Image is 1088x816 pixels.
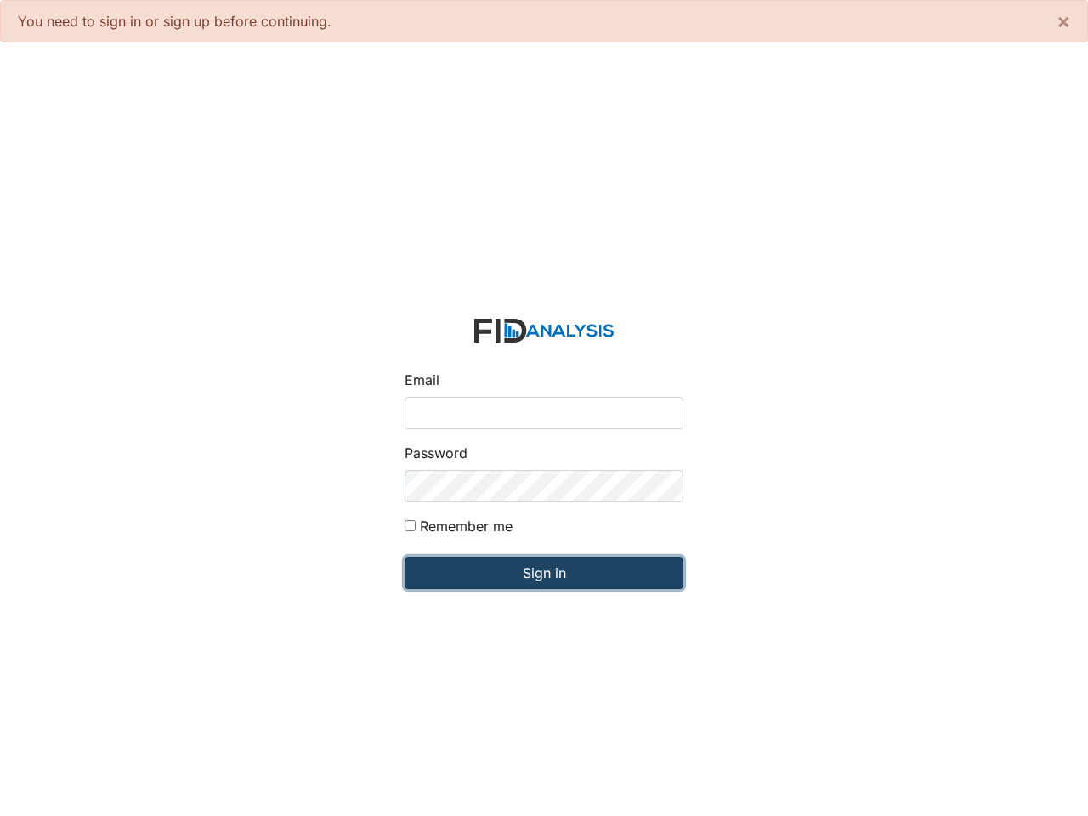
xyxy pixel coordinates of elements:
[405,443,467,463] label: Password
[405,557,683,589] input: Sign in
[1057,8,1070,33] span: ×
[1040,1,1087,42] button: ×
[405,370,439,390] label: Email
[420,516,513,536] label: Remember me
[474,319,614,343] img: logo-2fc8c6e3336f68795322cb6e9a2b9007179b544421de10c17bdaae8622450297.svg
